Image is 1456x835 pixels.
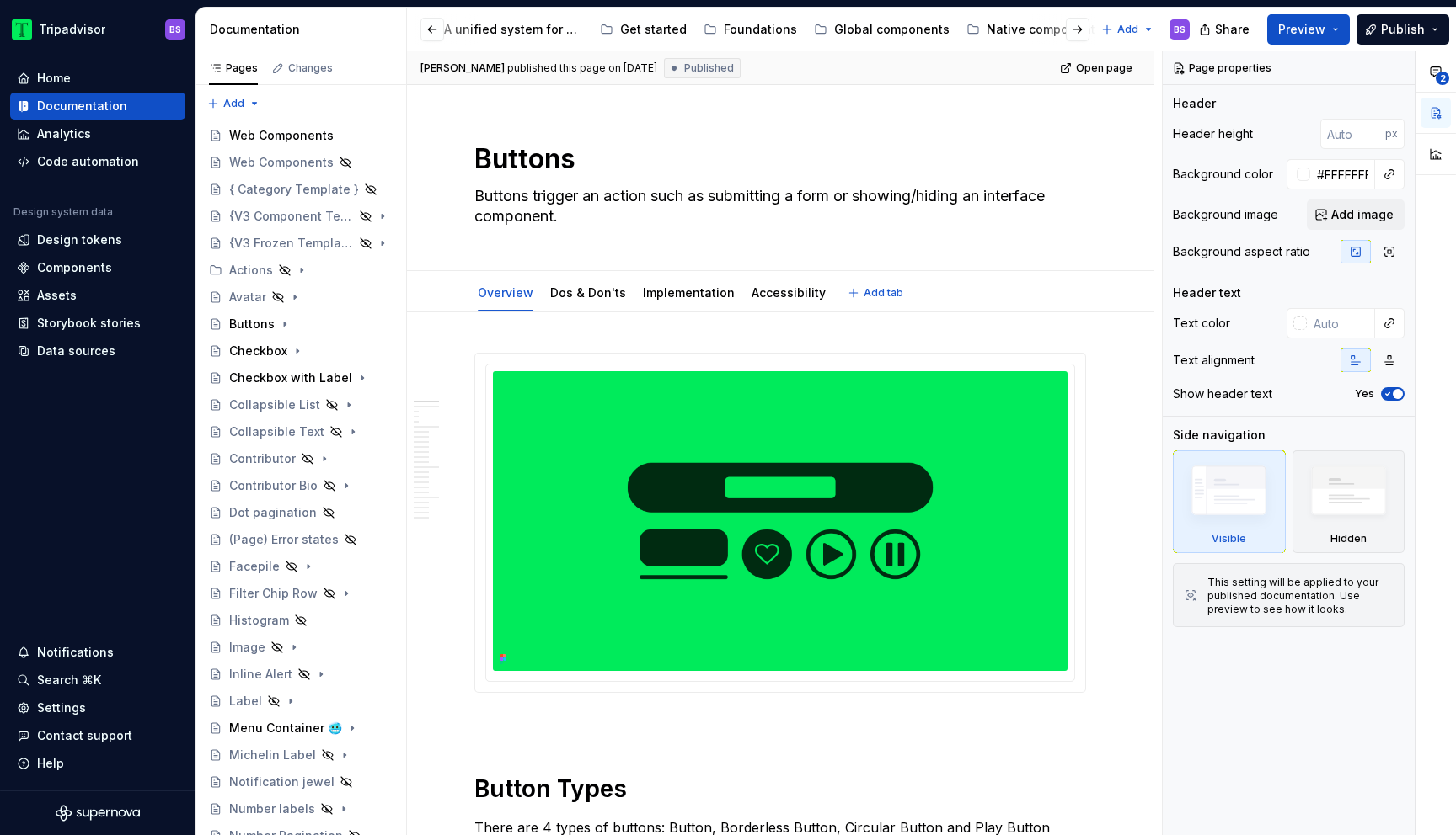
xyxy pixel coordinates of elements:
div: Menu Container 🥶 [229,720,342,737]
div: Background color [1173,166,1273,183]
a: Filter Chip Row [202,580,399,607]
div: Dot pagination [229,504,317,521]
div: Storybook stories [37,315,141,332]
a: Accessibility [752,285,826,300]
div: Checkbox with Label [229,370,352,386]
input: Auto [1310,159,1375,189]
button: Search ⌘K [10,667,185,694]
textarea: Buttons [471,139,1083,179]
a: Global components [807,16,956,43]
div: Native components [987,21,1102,38]
a: Overview [478,285,533,300]
div: Histogram [229,612,289,629]
div: Number labels [229,800,315,817]
span: Add [223,97,244,110]
div: Notification jewel [229,774,335,790]
div: Design system data [13,205,113,219]
div: Header text [1173,285,1241,301]
button: Notifications [10,639,185,666]
a: Implementation [643,285,735,300]
div: Background image [1173,206,1278,223]
h1: Button Types [474,774,1086,804]
a: Michelin Label [202,742,399,769]
svg: Supernova Logo [56,805,140,822]
div: Collapsible Text [229,423,324,440]
div: Contributor Bio [229,477,318,494]
span: Add [1117,23,1138,36]
div: Image [229,639,265,656]
div: Collapsible List [229,396,320,413]
div: {V3 Component Template} [229,208,354,225]
a: Label [202,688,399,715]
textarea: Buttons trigger an action such as submitting a form or showing/hiding an interface component. [471,183,1083,230]
div: BS [169,23,181,36]
div: Design tokens [37,231,122,248]
span: Publish [1381,21,1425,38]
a: Documentation [10,93,185,120]
a: Facepile [202,553,399,580]
a: Storybook stories [10,310,185,337]
div: Filter Chip Row [229,585,318,602]
div: Buttons [229,316,275,332]
input: Auto [1307,308,1375,338]
a: Analytics [10,120,185,147]
div: Background aspect ratio [1173,243,1310,260]
div: Dos & Don'ts [543,274,633,310]
button: Add tab [843,281,911,305]
div: published this page on [DATE] [507,61,657,75]
div: Home [37,70,71,87]
div: Inline Alert [229,666,292,683]
div: Facepile [229,558,280,575]
a: {V3 Component Template} [202,203,399,230]
a: Components [10,254,185,281]
a: Foundations [697,16,804,43]
div: Settings [37,699,86,716]
a: Notification jewel [202,769,399,795]
button: Contact support [10,722,185,749]
a: Checkbox with Label [202,364,399,391]
div: Page tree [417,13,1093,46]
a: Web Components [202,149,399,176]
div: BS [1174,23,1186,36]
button: Share [1191,14,1261,45]
a: Collapsible Text [202,418,399,445]
a: Data sources [10,338,185,364]
img: 0ed0e8b8-9446-497d-bad0-376821b19aa5.png [12,19,32,40]
button: Help [10,750,185,777]
div: Label [229,693,262,710]
div: Actions [202,257,399,284]
button: Add [1096,18,1159,41]
div: Implementation [636,274,741,310]
div: (Page) Error states [229,531,339,548]
a: A unified system for every journey. [417,16,590,43]
a: Get started [593,16,693,43]
div: Code automation [37,153,139,170]
div: Analytics [37,125,91,142]
a: Contributor [202,445,399,472]
a: (Page) Error states [202,526,399,553]
span: Add image [1331,206,1394,223]
a: {V3 Frozen Template} [202,230,399,257]
a: Web Components [202,122,399,149]
a: Checkbox [202,338,399,364]
div: Assets [37,287,77,304]
div: Web Components [229,154,334,171]
a: Menu Container 🥶 [202,715,399,742]
div: Foundations [724,21,797,38]
div: Hidden [1330,532,1367,545]
div: Visible [1212,532,1246,545]
button: Publish [1357,14,1449,45]
div: Hidden [1293,450,1405,553]
a: Collapsible List [202,391,399,418]
span: Preview [1278,21,1325,38]
span: Add tab [864,286,903,300]
a: Code automation [10,148,185,175]
div: Pages [209,61,258,75]
div: This setting will be applied to your published documentation. Use preview to see how it looks. [1207,576,1394,616]
div: Notifications [37,644,114,661]
span: Open page [1076,61,1132,75]
p: px [1385,127,1398,141]
span: Share [1215,21,1250,38]
a: Buttons [202,311,399,338]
